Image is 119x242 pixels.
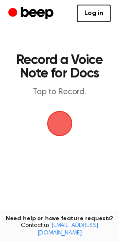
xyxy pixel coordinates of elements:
[15,87,104,98] p: Tap to Record.
[5,222,114,237] span: Contact us
[15,54,104,80] h1: Record a Voice Note for Docs
[47,111,72,136] img: Beep Logo
[8,5,56,22] a: Beep
[77,5,111,22] a: Log in
[38,223,98,236] a: [EMAIL_ADDRESS][DOMAIN_NAME]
